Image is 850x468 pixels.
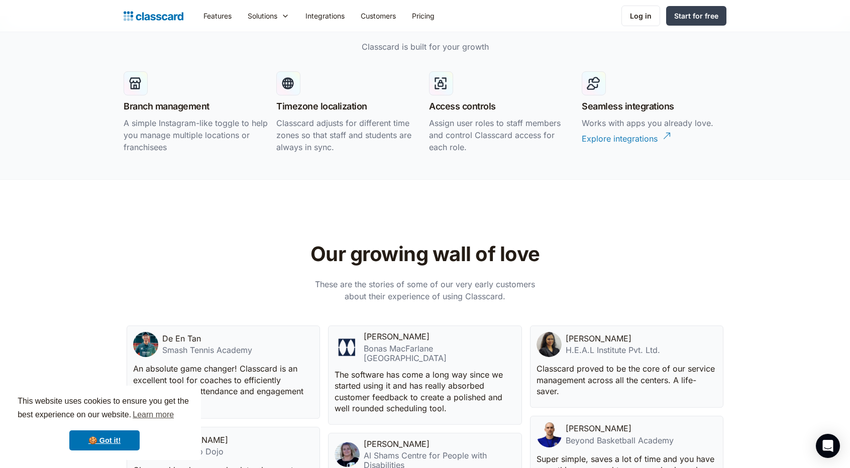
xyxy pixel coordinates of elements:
[248,11,277,21] div: Solutions
[195,5,240,27] a: Features
[162,334,201,343] div: De En Tan
[429,117,574,153] p: Assign user roles to staff members and control Classcard access for each role.
[133,363,311,408] p: An absolute game changer! Classcard is an excellent tool for coaches to efficiently manage studen...
[582,99,674,113] h3: Seamless integrations
[582,117,726,129] p: Works with apps you already love.
[582,125,726,153] a: Explore integrations
[162,345,252,355] div: Smash Tennis Academy
[18,395,191,422] span: This website uses cookies to ensure you get the best experience on our website.
[124,9,183,23] a: home
[674,11,718,21] div: Start for free
[816,434,840,458] div: Open Intercom Messenger
[362,41,489,53] p: Classcard is built for your growth
[240,5,297,27] div: Solutions
[131,407,175,422] a: learn more about cookies
[364,439,430,449] div: [PERSON_NAME]
[335,369,513,414] p: The software has come a long way since we started using it and has really absorbed customer feedb...
[312,278,538,302] p: These are the stories of some of our very early customers about their experience of using Classcard.
[404,5,443,27] a: Pricing
[630,11,652,21] div: Log in
[276,99,367,113] h3: Timezone localization
[566,345,660,355] div: H.E.A.L Institute Pvt. Ltd.
[8,386,201,460] div: cookieconsent
[276,117,421,153] p: Classcard adjusts for different time zones so that staff and students are always in sync.
[566,436,674,445] div: Beyond Basketball Academy
[69,430,140,450] a: dismiss cookie message
[621,6,660,26] a: Log in
[429,99,496,113] h3: Access controls
[364,344,515,363] div: Bonas MacFarlane [GEOGRAPHIC_DATA]
[566,334,631,343] div: [PERSON_NAME]
[297,5,353,27] a: Integrations
[582,125,658,145] div: Explore integrations
[266,242,585,266] h2: Our growing wall of love
[353,5,404,27] a: Customers
[124,99,209,113] h3: Branch management
[666,6,726,26] a: Start for free
[537,363,715,397] p: Classcard proved to be the core of our service management across all the centers. A life-saver.
[364,332,430,341] div: [PERSON_NAME]
[566,424,631,433] div: [PERSON_NAME]
[124,117,268,153] p: A simple Instagram-like toggle to help you manage multiple locations or franchisees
